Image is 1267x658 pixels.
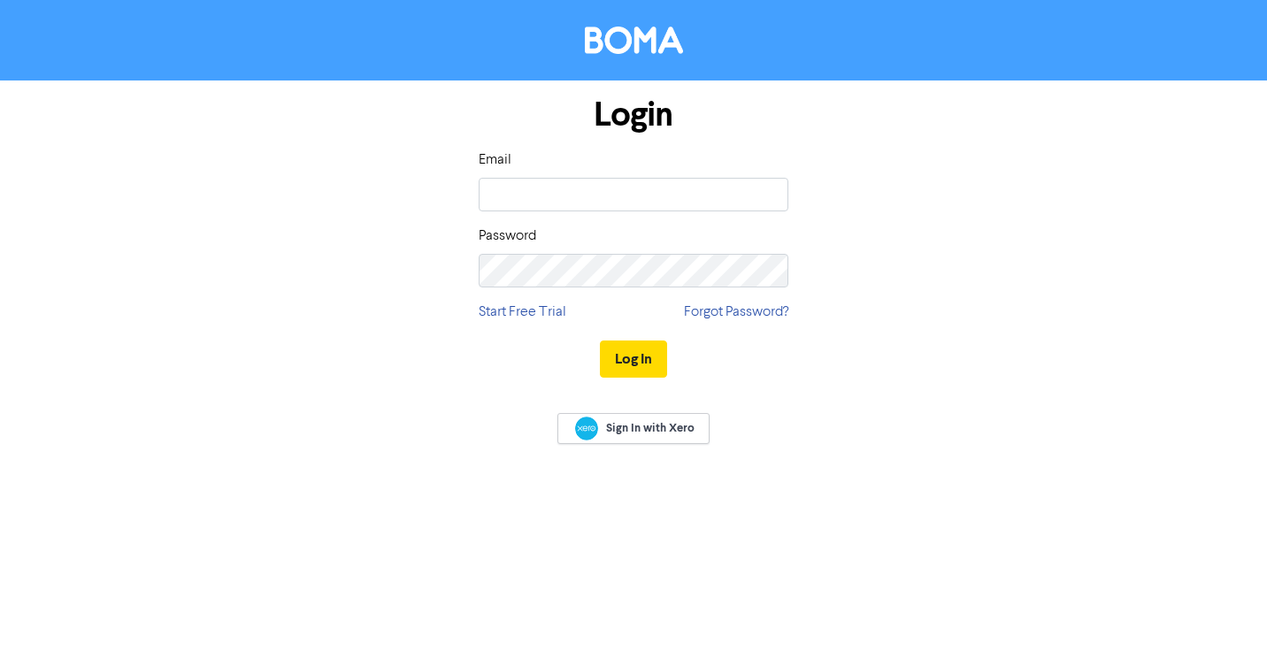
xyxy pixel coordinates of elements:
[600,340,667,378] button: Log In
[575,417,598,440] img: Xero logo
[684,302,788,323] a: Forgot Password?
[557,413,710,444] a: Sign In with Xero
[585,27,683,54] img: BOMA Logo
[479,302,566,323] a: Start Free Trial
[479,95,788,135] h1: Login
[479,226,536,247] label: Password
[606,420,695,436] span: Sign In with Xero
[479,149,511,171] label: Email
